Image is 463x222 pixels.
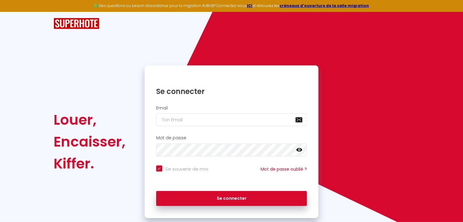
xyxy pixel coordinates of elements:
[156,106,307,111] h2: Email
[156,191,307,206] button: Se connecter
[247,3,252,8] a: ICI
[156,113,307,126] input: Ton Email
[261,166,307,172] a: Mot de passe oublié ?
[54,131,125,153] div: Encaisser,
[54,109,125,131] div: Louer,
[156,135,307,140] h2: Mot de passe
[54,153,125,175] div: Kiffer.
[156,87,307,96] h1: Se connecter
[54,18,99,29] img: SuperHote logo
[279,3,369,8] a: créneaux d'ouverture de la salle migration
